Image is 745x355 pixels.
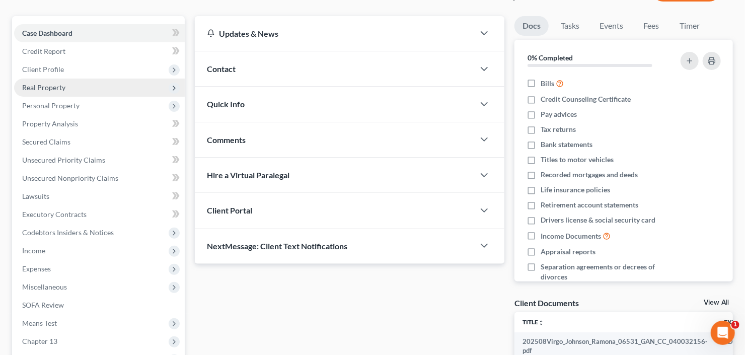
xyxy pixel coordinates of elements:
span: Income [22,246,45,255]
strong: 0% Completed [528,53,573,62]
span: Expenses [22,264,51,273]
span: Recorded mortgages and deeds [541,170,638,180]
span: Drivers license & social security card [541,215,655,225]
span: NextMessage: Client Text Notifications [207,241,347,251]
a: Case Dashboard [14,24,185,42]
span: Codebtors Insiders & Notices [22,228,114,237]
span: Appraisal reports [541,247,595,257]
span: Titles to motor vehicles [541,155,614,165]
span: Credit Counseling Certificate [541,94,631,104]
div: Client Documents [514,298,579,308]
span: Lawsuits [22,192,49,200]
span: Property Analysis [22,119,78,128]
a: Unsecured Nonpriority Claims [14,169,185,187]
span: Contact [207,64,236,74]
a: Credit Report [14,42,185,60]
span: Client Profile [22,65,64,74]
a: SOFA Review [14,296,185,314]
a: View All [704,299,729,306]
span: Unsecured Nonpriority Claims [22,174,118,182]
span: 1 [731,321,739,329]
i: unfold_more [538,320,544,326]
span: SOFA Review [22,301,64,309]
iframe: Intercom live chat [711,321,735,345]
span: Quick Info [207,99,245,109]
span: Life insurance policies [541,185,610,195]
span: Chapter 13 [22,337,57,345]
a: Events [591,16,631,36]
a: Tasks [553,16,587,36]
div: Updates & News [207,28,462,39]
span: Executory Contracts [22,210,87,219]
a: Timer [672,16,708,36]
span: Unsecured Priority Claims [22,156,105,164]
span: Personal Property [22,101,80,110]
a: Fees [635,16,667,36]
span: Pay advices [541,109,577,119]
span: Bills [541,79,554,89]
a: Secured Claims [14,133,185,151]
a: Docs [514,16,549,36]
a: Property Analysis [14,115,185,133]
span: Means Test [22,319,57,327]
span: Income Documents [541,231,601,241]
a: Titleunfold_more [523,318,544,326]
span: Credit Report [22,47,65,55]
span: Hire a Virtual Paralegal [207,170,289,180]
span: Retirement account statements [541,200,638,210]
span: Comments [207,135,246,145]
a: Unsecured Priority Claims [14,151,185,169]
a: Executory Contracts [14,205,185,224]
span: Separation agreements or decrees of divorces [541,262,669,282]
span: Client Portal [207,205,252,215]
span: Tax returns [541,124,576,134]
span: Real Property [22,83,65,92]
span: Bank statements [541,139,592,150]
a: Lawsuits [14,187,185,205]
span: Miscellaneous [22,282,67,291]
span: Secured Claims [22,137,70,146]
span: Case Dashboard [22,29,72,37]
